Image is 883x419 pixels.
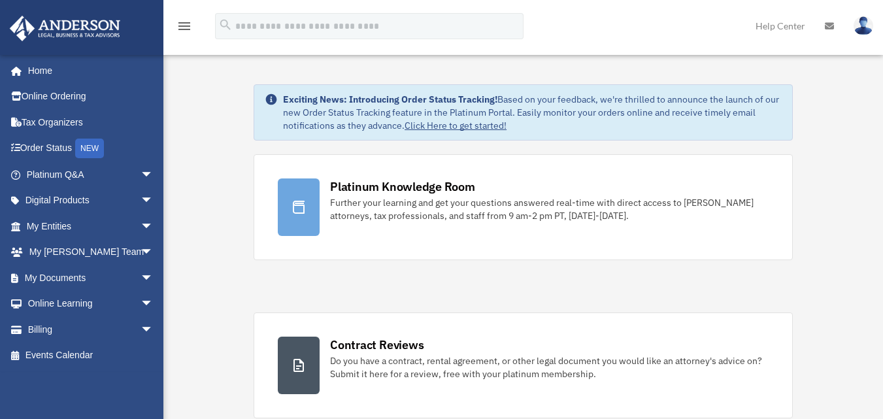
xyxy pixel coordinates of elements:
a: Home [9,58,167,84]
div: Platinum Knowledge Room [330,178,475,195]
div: Do you have a contract, rental agreement, or other legal document you would like an attorney's ad... [330,354,769,380]
a: Digital Productsarrow_drop_down [9,188,173,214]
a: My [PERSON_NAME] Teamarrow_drop_down [9,239,173,265]
span: arrow_drop_down [141,239,167,266]
strong: Exciting News: Introducing Order Status Tracking! [283,93,497,105]
span: arrow_drop_down [141,188,167,214]
div: NEW [75,139,104,158]
a: Billingarrow_drop_down [9,316,173,343]
a: Online Ordering [9,84,173,110]
a: Events Calendar [9,343,173,369]
a: My Entitiesarrow_drop_down [9,213,173,239]
span: arrow_drop_down [141,213,167,240]
i: menu [176,18,192,34]
a: Platinum Q&Aarrow_drop_down [9,161,173,188]
a: Tax Organizers [9,109,173,135]
a: Contract Reviews Do you have a contract, rental agreement, or other legal document you would like... [254,312,793,418]
div: Based on your feedback, we're thrilled to announce the launch of our new Order Status Tracking fe... [283,93,782,132]
span: arrow_drop_down [141,161,167,188]
a: My Documentsarrow_drop_down [9,265,173,291]
img: Anderson Advisors Platinum Portal [6,16,124,41]
a: Online Learningarrow_drop_down [9,291,173,317]
a: Click Here to get started! [405,120,507,131]
a: Order StatusNEW [9,135,173,162]
span: arrow_drop_down [141,316,167,343]
div: Further your learning and get your questions answered real-time with direct access to [PERSON_NAM... [330,196,769,222]
a: Platinum Knowledge Room Further your learning and get your questions answered real-time with dire... [254,154,793,260]
img: User Pic [854,16,873,35]
span: arrow_drop_down [141,265,167,292]
i: search [218,18,233,32]
span: arrow_drop_down [141,291,167,318]
div: Contract Reviews [330,337,424,353]
a: menu [176,23,192,34]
